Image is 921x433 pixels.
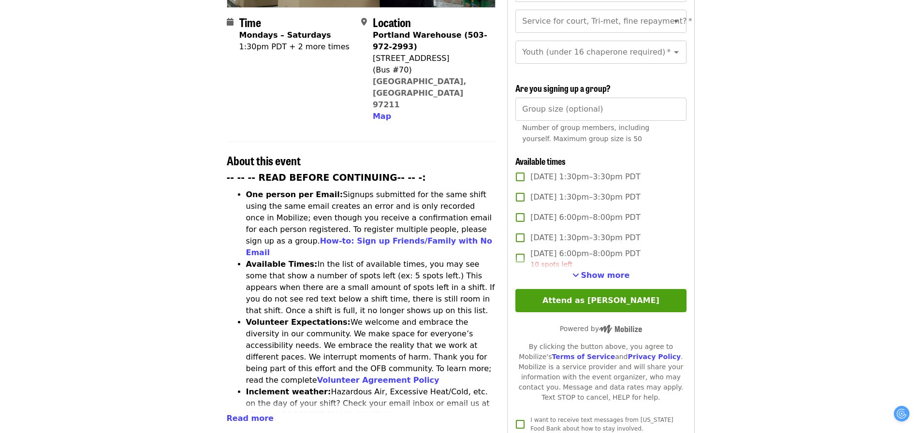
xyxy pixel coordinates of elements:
span: [DATE] 1:30pm–3:30pm PDT [530,232,640,244]
span: [DATE] 1:30pm–3:30pm PDT [530,171,640,183]
input: [object Object] [515,98,686,121]
span: Number of group members, including yourself. Maximum group size is 50 [522,124,649,143]
strong: Available Times: [246,260,318,269]
span: Map [373,112,391,121]
button: Open [670,14,683,28]
span: Available times [515,155,566,167]
div: (Bus #70) [373,64,488,76]
li: Signups submitted for the same shift using the same email creates an error and is only recorded o... [246,189,496,259]
img: Powered by Mobilize [599,325,642,333]
div: By clicking the button above, you agree to Mobilize's and . Mobilize is a service provider and wi... [515,342,686,403]
strong: Mondays – Saturdays [239,30,331,40]
i: calendar icon [227,17,234,27]
span: [DATE] 1:30pm–3:30pm PDT [530,191,640,203]
div: [STREET_ADDRESS] [373,53,488,64]
strong: -- -- -- READ BEFORE CONTINUING-- -- -: [227,173,426,183]
strong: One person per Email: [246,190,343,199]
strong: Volunteer Expectations: [246,318,351,327]
div: 1:30pm PDT + 2 more times [239,41,350,53]
span: 10 spots left [530,260,572,268]
i: map-marker-alt icon [361,17,367,27]
strong: Portland Warehouse (503-972-2993) [373,30,487,51]
li: We welcome and embrace the diversity in our community. We make space for everyone’s accessibility... [246,317,496,386]
span: I want to receive text messages from [US_STATE] Food Bank about how to stay involved. [530,417,673,432]
span: Are you signing up a group? [515,82,611,94]
a: Terms of Service [552,353,615,361]
a: Privacy Policy [628,353,681,361]
span: Show more [581,271,630,280]
strong: Inclement weather: [246,387,331,396]
span: Read more [227,414,274,423]
span: [DATE] 6:00pm–8:00pm PDT [530,248,640,270]
span: About this event [227,152,301,169]
li: In the list of available times, you may see some that show a number of spots left (ex: 5 spots le... [246,259,496,317]
button: Open [670,45,683,59]
a: How-to: Sign up Friends/Family with No Email [246,236,493,257]
button: Map [373,111,391,122]
button: Read more [227,413,274,424]
span: Powered by [560,325,642,332]
button: See more timeslots [572,270,630,281]
a: [GEOGRAPHIC_DATA], [GEOGRAPHIC_DATA] 97211 [373,77,467,109]
a: Volunteer Agreement Policy [317,375,439,385]
span: Location [373,14,411,30]
span: [DATE] 6:00pm–8:00pm PDT [530,212,640,223]
button: Attend as [PERSON_NAME] [515,289,686,312]
span: Time [239,14,261,30]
